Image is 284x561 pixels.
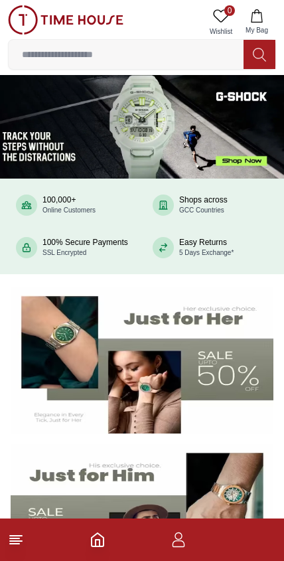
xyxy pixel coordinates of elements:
[179,195,228,215] div: Shops across
[179,249,234,256] span: 5 Days Exchange*
[224,5,235,16] span: 0
[238,5,276,39] button: My Bag
[11,287,273,434] img: Women's Watches Banner
[42,195,96,215] div: 100,000+
[42,238,128,258] div: 100% Secure Payments
[90,532,106,548] a: Home
[204,5,238,39] a: 0Wishlist
[204,27,238,37] span: Wishlist
[42,249,86,256] span: SSL Encrypted
[42,206,96,214] span: Online Customers
[240,25,273,35] span: My Bag
[8,5,123,35] img: ...
[179,206,224,214] span: GCC Countries
[179,238,234,258] div: Easy Returns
